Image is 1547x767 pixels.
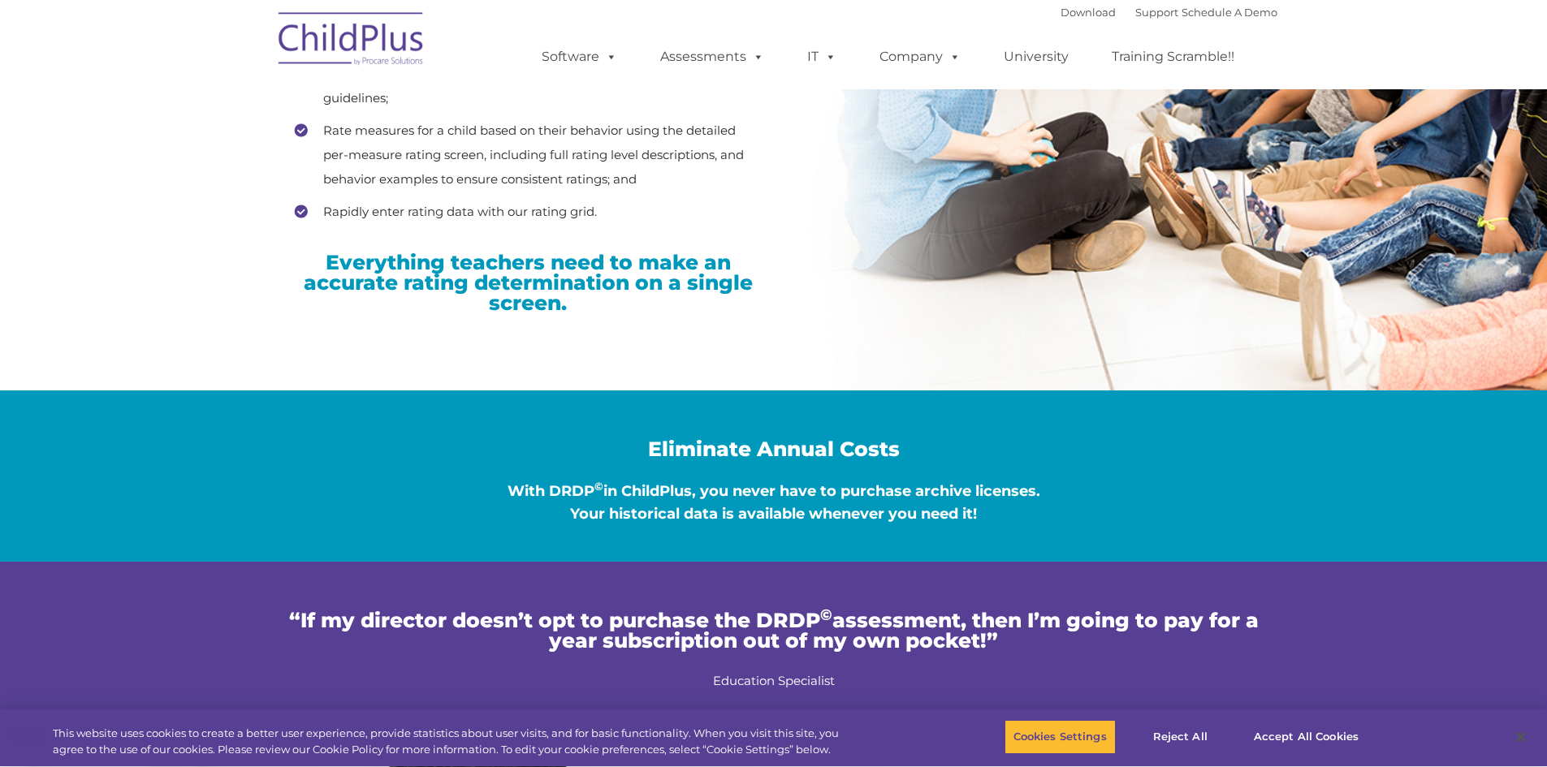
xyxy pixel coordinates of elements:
a: Company [863,41,977,73]
a: Support [1135,6,1178,19]
img: ChildPlus by Procare Solutions [270,1,433,82]
button: Cookies Settings [1005,720,1116,754]
span: Education Specialist [713,673,835,688]
sup: © [594,480,603,493]
a: University [987,41,1085,73]
span: Your historical data is available whenever you need it! [570,505,977,523]
li: Rapidly enter rating data with our rating grid. [295,200,762,224]
button: Reject All [1130,720,1231,754]
li: Rate measures for a child based on their behavior using the detailed per-measure rating screen, i... [295,118,762,192]
button: Accept All Cookies [1245,720,1368,754]
span: Eliminate Annual Costs [648,437,900,461]
sup: © [820,605,832,624]
a: Training Scramble!! [1095,41,1251,73]
span: “If my director doesn’t opt to purchase the DRDP assessment, then I’m going to pay for a year sub... [289,608,1259,653]
div: This website uses cookies to create a better user experience, provide statistics about user visit... [53,726,851,757]
a: Assessments [644,41,780,73]
button: Close [1503,719,1539,755]
span: With DRDP in ChildPlus, you never have to purchase archive licenses. [508,482,1040,500]
a: Schedule A Demo [1182,6,1277,19]
span: Everything teachers need to make an accurate rating determination on a single screen. [304,250,753,315]
a: Download [1061,6,1116,19]
a: Software [525,41,633,73]
a: IT [791,41,853,73]
font: | [1061,6,1277,19]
